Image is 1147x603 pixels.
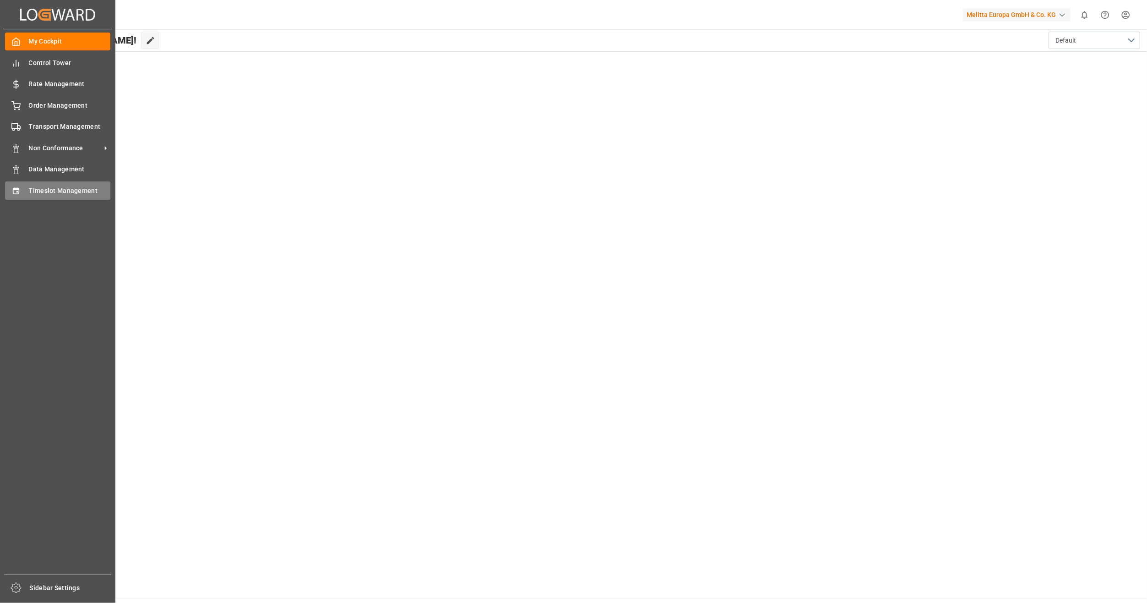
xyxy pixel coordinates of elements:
[5,181,110,199] a: Timeslot Management
[29,58,111,68] span: Control Tower
[30,583,112,593] span: Sidebar Settings
[963,8,1071,22] div: Melitta Europa GmbH & Co. KG
[29,79,111,89] span: Rate Management
[29,101,111,110] span: Order Management
[29,122,111,132] span: Transport Management
[29,143,101,153] span: Non Conformance
[5,33,110,50] a: My Cockpit
[29,164,111,174] span: Data Management
[1074,5,1095,25] button: show 0 new notifications
[5,75,110,93] a: Rate Management
[1055,36,1076,45] span: Default
[1095,5,1115,25] button: Help Center
[5,96,110,114] a: Order Management
[29,186,111,196] span: Timeslot Management
[5,118,110,136] a: Transport Management
[1049,32,1140,49] button: open menu
[963,6,1074,23] button: Melitta Europa GmbH & Co. KG
[5,160,110,178] a: Data Management
[29,37,111,46] span: My Cockpit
